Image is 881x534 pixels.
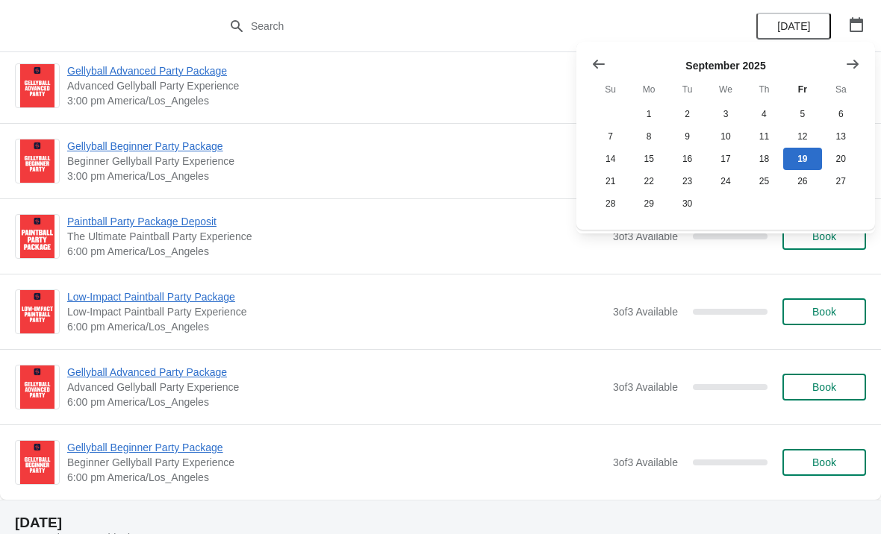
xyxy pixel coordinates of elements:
button: Monday September 29 2025 [629,192,667,215]
button: Saturday September 27 2025 [822,170,860,192]
span: Low-Impact Paintball Party Package [67,289,606,304]
span: 3:00 pm America/Los_Angeles [67,169,606,183]
button: Monday September 8 2025 [629,125,667,148]
button: Friday September 5 2025 [783,103,821,125]
span: Low-Impact Paintball Party Experience [67,304,606,319]
span: Gellyball Advanced Party Package [67,63,606,78]
button: Monday September 15 2025 [629,148,667,170]
span: 6:00 pm America/Los_Angeles [67,395,606,409]
span: Beginner Gellyball Party Experience [67,154,606,169]
th: Friday [783,76,821,103]
button: Sunday September 28 2025 [591,192,629,215]
span: 3 of 3 Available [613,306,678,318]
span: 3 of 3 Available [613,381,678,393]
button: Saturday September 6 2025 [822,103,860,125]
h2: [DATE] [15,515,866,530]
button: Tuesday September 23 2025 [668,170,706,192]
span: [DATE] [777,20,810,32]
button: Wednesday September 17 2025 [706,148,744,170]
button: Wednesday September 24 2025 [706,170,744,192]
button: Today Friday September 19 2025 [783,148,821,170]
button: Sunday September 14 2025 [591,148,629,170]
th: Sunday [591,76,629,103]
img: Gellyball Beginner Party Package | Beginner Gellyball Party Experience | 6:00 pm America/Los_Angeles [20,441,55,484]
button: Sunday September 21 2025 [591,170,629,192]
span: Book [812,306,836,318]
span: Gellyball Beginner Party Package [67,440,606,455]
img: Gellyball Advanced Party Package | Advanced Gellyball Party Experience | 3:00 pm America/Los_Angeles [20,64,55,107]
span: 6:00 pm America/Los_Angeles [67,244,606,259]
img: Gellyball Beginner Party Package | Beginner Gellyball Party Experience | 3:00 pm America/Los_Angeles [20,139,55,183]
img: Low-Impact Paintball Party Package | Low-Impact Paintball Party Experience | 6:00 pm America/Los_... [20,290,55,333]
th: Saturday [822,76,860,103]
input: Search [250,13,661,40]
span: 6:00 pm America/Los_Angeles [67,470,606,485]
button: Sunday September 7 2025 [591,125,629,148]
span: Book [812,381,836,393]
button: [DATE] [756,13,831,40]
button: Thursday September 4 2025 [745,103,783,125]
span: 3:00 pm America/Los_Angeles [67,93,606,108]
button: Wednesday September 3 2025 [706,103,744,125]
span: The Ultimate Paintball Party Experience [67,229,606,244]
th: Tuesday [668,76,706,103]
span: 6:00 pm America/Los_Angeles [67,319,606,334]
button: Thursday September 25 2025 [745,170,783,192]
button: Monday September 1 2025 [629,103,667,125]
button: Friday September 26 2025 [783,170,821,192]
button: Book [782,298,866,325]
button: Wednesday September 10 2025 [706,125,744,148]
th: Wednesday [706,76,744,103]
th: Thursday [745,76,783,103]
button: Show previous month, August 2025 [585,51,612,78]
button: Book [782,374,866,400]
span: Book [812,456,836,468]
button: Show next month, October 2025 [839,51,866,78]
button: Tuesday September 2 2025 [668,103,706,125]
img: Paintball Party Package Deposit | The Ultimate Paintball Party Experience | 6:00 pm America/Los_A... [20,215,55,258]
button: Book [782,449,866,476]
button: Thursday September 18 2025 [745,148,783,170]
button: Friday September 12 2025 [783,125,821,148]
span: Advanced Gellyball Party Experience [67,78,606,93]
th: Monday [629,76,667,103]
img: Gellyball Advanced Party Package | Advanced Gellyball Party Experience | 6:00 pm America/Los_Angeles [20,365,55,409]
button: Tuesday September 30 2025 [668,192,706,215]
span: 3 of 3 Available [613,456,678,468]
button: Tuesday September 9 2025 [668,125,706,148]
button: Monday September 22 2025 [629,170,667,192]
span: Beginner Gellyball Party Experience [67,455,606,470]
span: Gellyball Advanced Party Package [67,365,606,380]
button: Thursday September 11 2025 [745,125,783,148]
span: Advanced Gellyball Party Experience [67,380,606,395]
button: Tuesday September 16 2025 [668,148,706,170]
button: Saturday September 13 2025 [822,125,860,148]
span: Gellyball Beginner Party Package [67,139,606,154]
button: Saturday September 20 2025 [822,148,860,170]
span: Paintball Party Package Deposit [67,214,606,229]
